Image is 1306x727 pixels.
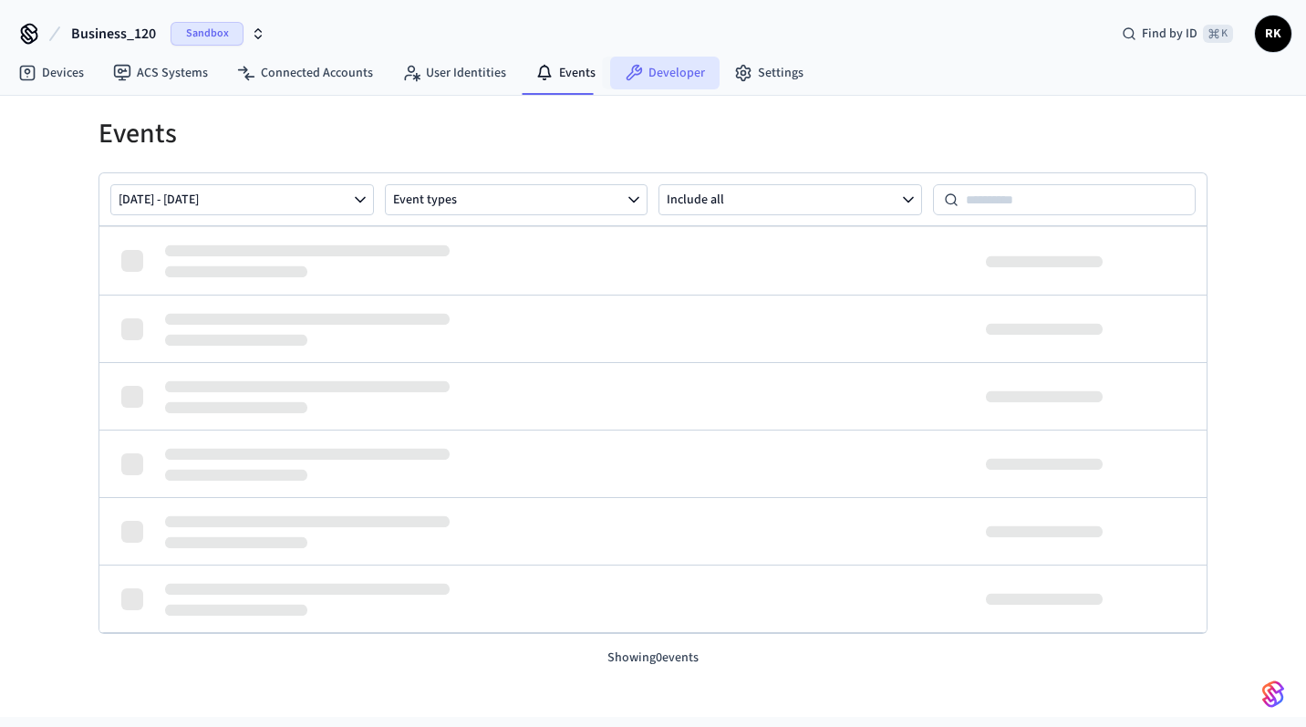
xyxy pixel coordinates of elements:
[71,23,156,45] span: Business_120
[98,649,1208,668] p: Showing 0 events
[1257,17,1290,50] span: RK
[388,57,521,89] a: User Identities
[1262,680,1284,709] img: SeamLogoGradient.69752ec5.svg
[385,184,648,215] button: Event types
[521,57,610,89] a: Events
[4,57,98,89] a: Devices
[98,57,223,89] a: ACS Systems
[1255,16,1291,52] button: RK
[1107,17,1248,50] div: Find by ID⌘ K
[110,184,374,215] button: [DATE] - [DATE]
[1203,25,1233,43] span: ⌘ K
[720,57,818,89] a: Settings
[98,118,1208,151] h1: Events
[223,57,388,89] a: Connected Accounts
[171,22,244,46] span: Sandbox
[1142,25,1197,43] span: Find by ID
[658,184,922,215] button: Include all
[610,57,720,89] a: Developer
